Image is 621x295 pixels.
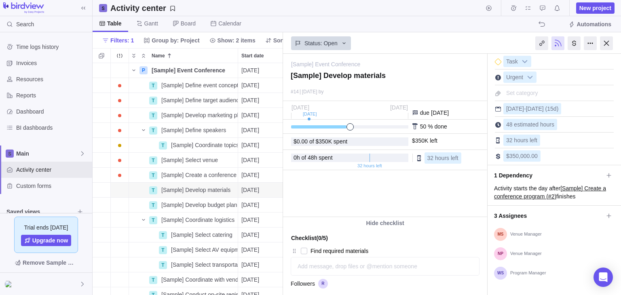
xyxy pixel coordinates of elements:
[238,123,287,138] div: Start date
[412,137,437,144] div: $350,000.00 left
[551,36,564,50] div: Unfollow
[158,78,238,93] div: [Sample] Define event concept
[241,141,259,149] span: [DATE]
[16,124,89,132] span: BI dashboards
[111,108,129,123] div: Trouble indication
[152,52,165,60] span: Name
[291,104,309,111] span: [DATE]
[181,19,196,27] span: Board
[504,56,520,67] span: Task
[584,36,597,50] div: More actions
[238,213,287,228] div: Start date
[32,236,68,244] span: Upgrade now
[319,89,324,95] span: by
[158,213,238,227] div: [Sample] Coordinate logistics
[159,246,167,254] div: T
[139,66,148,74] div: P
[568,36,581,50] div: Billing
[129,153,238,168] div: Name
[273,36,285,44] span: Sort
[241,52,264,60] span: Start date
[99,35,137,46] span: Filters: 1
[149,112,157,120] div: T
[6,208,74,216] span: Saved views
[241,81,259,89] span: [DATE]
[218,36,256,44] span: Show: 2 items
[129,50,139,61] span: Expand
[508,6,519,13] a: Time logs
[241,261,259,269] span: [DATE]
[294,154,297,161] span: 0
[111,63,129,78] div: Trouble indication
[171,231,232,239] span: [Sample] Select catering
[390,104,408,111] span: [DATE]
[129,257,238,272] div: Name
[551,2,563,14] span: Notifications
[161,276,238,284] span: [Sample] Coordinate with vendors and sponsors
[545,105,559,112] span: (15d)
[161,216,234,224] span: [Sample] Coordinate logistics
[111,183,129,198] div: Trouble indication
[16,107,89,116] span: Dashboard
[144,19,158,27] span: Gantt
[111,242,129,257] div: Trouble indication
[107,19,122,27] span: Table
[129,213,238,228] div: Name
[522,6,534,13] a: My assignments
[238,257,287,272] div: Start date
[161,111,238,119] span: [Sample] Develop marketing plan
[241,246,259,254] span: [DATE]
[16,43,89,51] span: Time logs history
[241,186,259,194] span: [DATE]
[111,228,129,242] div: Trouble indication
[294,138,347,145] span: $0.00 of $350K spent
[506,137,537,143] span: 32 hours left
[111,272,129,287] div: Trouble indication
[129,93,238,108] div: Name
[6,256,86,269] span: Remove Sample Data
[161,186,230,194] span: [Sample] Develop materials
[161,96,238,104] span: [Sample] Define target audience
[149,186,157,194] div: T
[161,201,237,209] span: [Sample] Develop budget plan
[152,36,199,44] span: Group by: Project
[291,60,360,68] a: [Sample] Event Conference
[494,209,603,223] span: 3 Assignees
[21,235,72,246] a: Upgrade now
[111,78,129,93] div: Trouble indication
[577,20,611,28] span: Automations
[148,63,238,78] div: [Sample] Event Conference
[168,228,238,242] div: [Sample] Select catering
[149,276,157,284] div: T
[168,257,238,272] div: [Sample] Select transportation
[111,153,129,168] div: Trouble indication
[506,90,538,96] span: Set category
[16,20,34,28] span: Search
[158,108,238,122] div: [Sample] Develop marketing plan
[159,231,167,239] div: T
[158,183,238,197] div: [Sample] Develop materials
[149,201,157,209] div: T
[522,2,534,14] span: My assignments
[238,153,287,168] div: Start date
[508,2,519,14] span: Time logs
[427,155,458,161] span: 32 hours left
[129,123,238,138] div: Name
[241,66,259,74] span: [DATE]
[510,270,546,276] span: Program Manager
[357,162,382,169] span: 32 hours left
[483,2,494,14] span: Start timer
[129,183,238,198] div: Name
[579,4,611,12] span: New project
[238,63,287,78] div: Start date
[129,228,238,242] div: Name
[241,276,259,284] span: [DATE]
[310,245,463,257] textarea: Find required materials
[161,171,238,179] span: [Sample] Create a conference program
[503,56,531,67] div: Task
[600,36,613,50] div: Close
[206,35,259,46] span: Show: 2 items
[238,228,287,242] div: Start date
[238,168,287,183] div: Start date
[129,138,238,153] div: Name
